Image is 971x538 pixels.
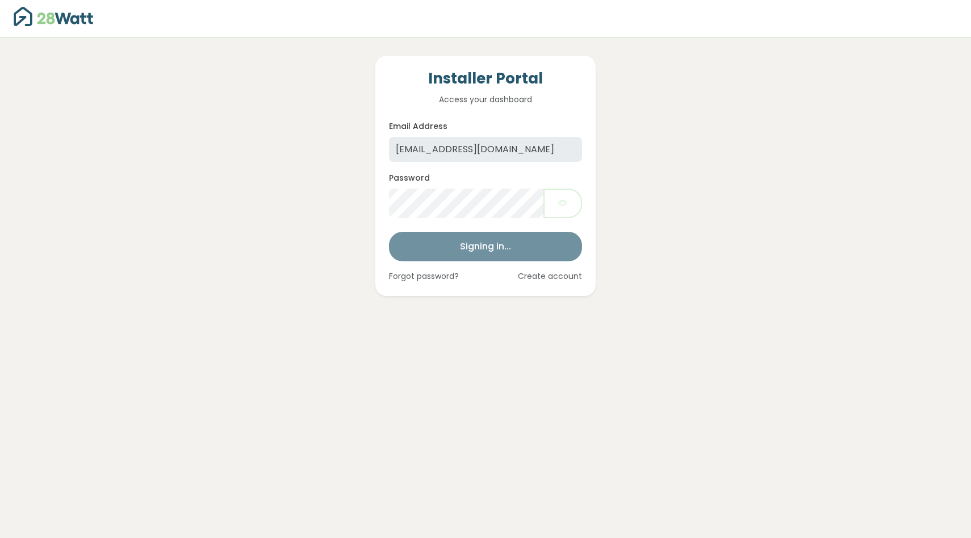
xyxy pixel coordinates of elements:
[389,120,447,132] label: Email Address
[389,93,582,106] p: Access your dashboard
[518,270,582,282] a: Create account
[389,270,459,282] a: Forgot password?
[389,172,430,184] label: Password
[389,137,582,162] input: Enter your email
[14,7,93,26] img: 28Watt
[389,69,582,89] h4: Installer Portal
